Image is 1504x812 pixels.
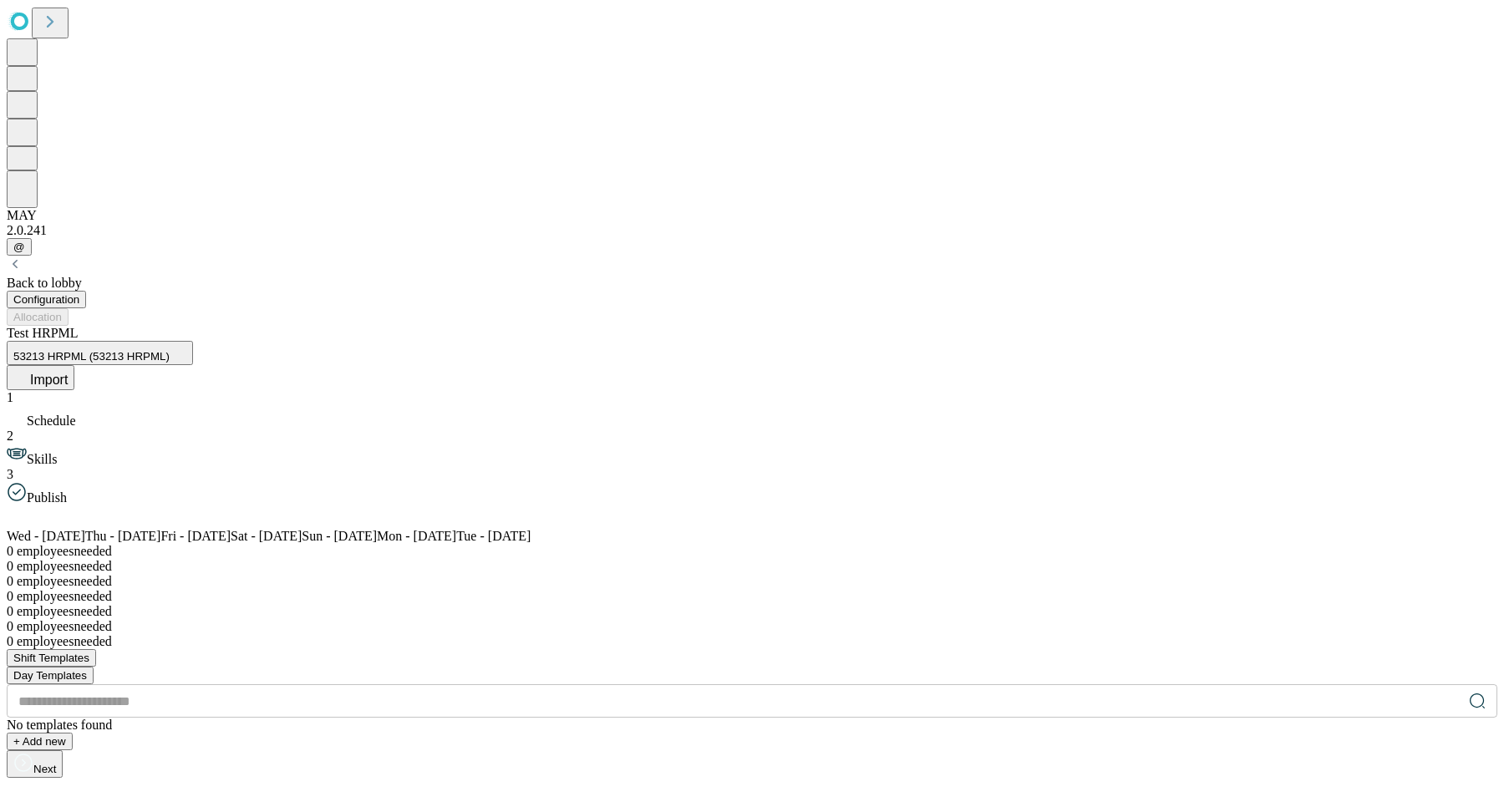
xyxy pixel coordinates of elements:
span: employees [7,589,74,603]
span: Publish [27,490,67,505]
span: 0 [7,559,13,573]
span: @ [13,241,25,253]
div: 2 [7,429,1497,444]
span: needed [74,544,111,558]
div: MAY [7,208,1497,223]
span: employees [7,559,74,573]
div: 2.0.241 [7,223,1497,238]
span: Sat - [DATE] [231,529,302,543]
span: Thu - [DATE] [85,529,161,543]
button: Configuration [7,291,86,308]
span: 0 [7,634,13,648]
span: 53213 HRPML (53213 HRPML) [13,350,170,363]
span: 0 [7,619,13,633]
span: Import [30,373,68,387]
span: Fri - [DATE] [160,529,231,543]
span: needed [74,559,111,573]
button: Day Templates [7,667,94,684]
span: employees [7,619,74,633]
button: @ [7,238,32,256]
span: 0 [7,604,13,618]
span: Test HRPML [7,326,79,340]
span: needed [74,604,111,618]
span: 0 [7,589,13,603]
button: Next [7,750,63,778]
button: Shift Templates [7,649,96,667]
div: Back to lobby [7,276,1497,291]
span: employees [7,544,74,558]
span: Wed - [DATE] [7,529,85,543]
span: Tue - [DATE] [456,529,531,543]
span: employees [7,634,74,648]
span: Skills [27,452,57,466]
div: 1 [7,390,1497,405]
span: 0 [7,574,13,588]
span: employees [7,604,74,618]
button: Import [7,365,74,390]
span: 0 [7,544,13,558]
span: Schedule [27,414,76,428]
span: Mon - [DATE] [377,529,456,543]
button: Allocation [7,308,69,326]
span: needed [74,619,111,633]
span: Next [33,763,56,775]
button: + Add new [7,733,73,750]
div: 3 [7,467,1497,482]
button: 53213 HRPML (53213 HRPML) [7,341,193,365]
span: needed [74,574,111,588]
span: employees [7,574,74,588]
div: No templates found [7,718,1497,733]
span: Sun - [DATE] [302,529,377,543]
span: needed [74,589,111,603]
span: needed [74,634,111,648]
